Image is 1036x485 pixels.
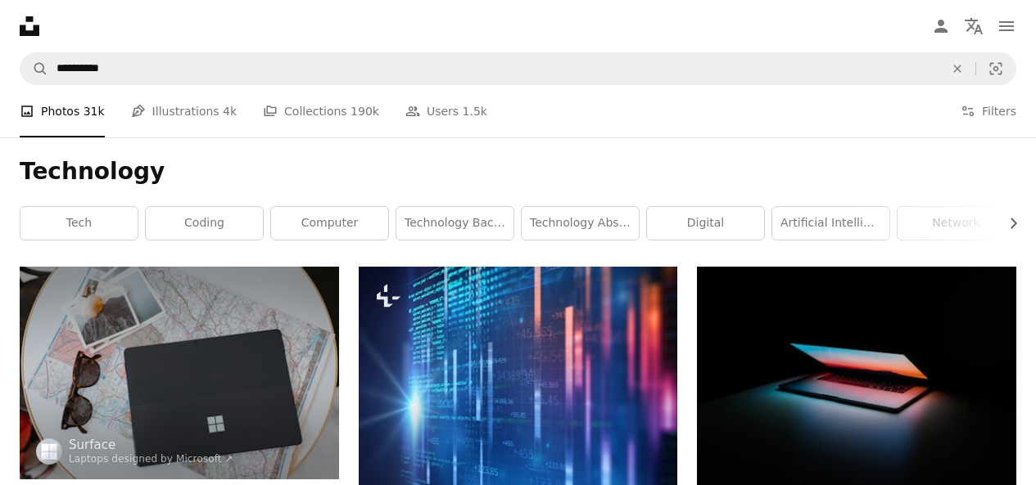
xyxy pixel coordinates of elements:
h1: Technology [20,157,1016,186]
a: Home — Unsplash [20,16,39,36]
a: tech [20,207,138,240]
button: Visual search [976,53,1016,84]
button: Search Unsplash [20,53,48,84]
a: coding [146,207,263,240]
span: 1.5k [463,102,487,120]
a: a laptop computer sitting on top of a white table [20,366,339,380]
a: computer [271,207,388,240]
button: Language [957,10,990,43]
a: digital [647,207,764,240]
button: scroll list to the right [998,207,1016,240]
a: network [898,207,1015,240]
span: 190k [351,102,379,120]
a: artificial intelligence [772,207,889,240]
a: Collections 190k [263,85,379,137]
a: gray and black laptop computer on surface [697,371,1016,386]
a: digital code number abstract background, represent coding technology and programming languages. [359,376,678,391]
button: Filters [961,85,1016,137]
form: Find visuals sitewide [20,52,1016,85]
img: Go to Surface's profile [36,438,62,465]
a: technology background [396,207,513,240]
a: technology abstract [522,207,639,240]
a: Log in / Sign up [925,10,957,43]
button: Menu [990,10,1023,43]
a: Users 1.5k [405,85,487,137]
a: Illustrations 4k [131,85,237,137]
a: Surface [69,437,233,453]
img: a laptop computer sitting on top of a white table [20,267,339,479]
span: 4k [223,102,237,120]
button: Clear [939,53,975,84]
a: Laptops designed by Microsoft ↗ [69,453,233,465]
